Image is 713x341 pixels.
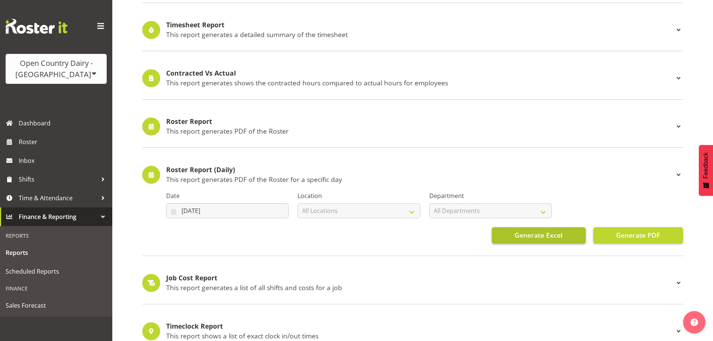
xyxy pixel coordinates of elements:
input: Click to select... [166,203,289,218]
img: help-xxl-2.png [691,319,698,326]
label: Date [166,191,289,200]
h4: Roster Report (Daily) [166,166,674,174]
a: Sales Forecast [2,296,110,315]
p: This report generates a list of all shifts and costs for a job [166,283,674,292]
h4: Timeclock Report [166,323,674,330]
h4: Roster Report [166,118,674,125]
label: Location [298,191,420,200]
div: Roster Report This report generates PDF of the Roster [142,118,683,136]
div: Timesheet Report This report generates a detailed summary of the timesheet [142,21,683,39]
h4: Job Cost Report [166,274,674,282]
div: Reports [2,228,110,243]
span: Roster [19,136,109,147]
p: This report generates shows the contracted hours compared to actual hours for employees [166,79,674,87]
div: Contracted Vs Actual This report generates shows the contracted hours compared to actual hours fo... [142,69,683,87]
a: Reports [2,243,110,262]
button: Generate Excel [492,227,586,244]
div: Roster Report (Daily) This report generates PDF of the Roster for a specific day [142,166,683,184]
label: Department [429,191,552,200]
span: Sales Forecast [6,300,107,311]
span: Generate Excel [515,230,563,240]
span: Feedback [703,152,709,179]
p: This report generates PDF of the Roster for a specific day [166,175,674,183]
span: Time & Attendance [19,192,97,204]
span: Scheduled Reports [6,266,107,277]
button: Generate PDF [593,227,683,244]
p: This report shows a list of exact clock in/out times [166,332,674,340]
p: This report generates PDF of the Roster [166,127,674,135]
h4: Timesheet Report [166,21,674,29]
div: Open Country Dairy - [GEOGRAPHIC_DATA] [13,58,99,80]
span: Inbox [19,155,109,166]
h4: Contracted Vs Actual [166,70,674,77]
span: Reports [6,247,107,258]
p: This report generates a detailed summary of the timesheet [166,30,674,39]
span: Finance & Reporting [19,211,97,222]
img: Rosterit website logo [6,19,67,34]
button: Feedback - Show survey [699,145,713,196]
div: Finance [2,281,110,296]
a: Scheduled Reports [2,262,110,281]
div: Job Cost Report This report generates a list of all shifts and costs for a job [142,274,683,292]
span: Shifts [19,174,97,185]
div: Timeclock Report This report shows a list of exact clock in/out times [142,322,683,340]
span: Dashboard [19,118,109,129]
span: Generate PDF [616,230,660,240]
